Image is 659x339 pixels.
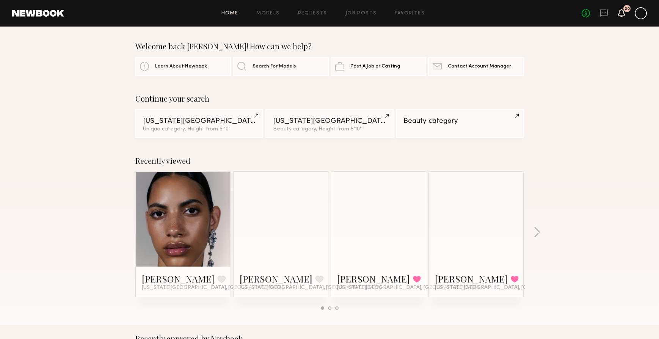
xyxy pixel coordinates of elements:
[396,109,524,138] a: Beauty category
[337,285,479,291] span: [US_STATE][GEOGRAPHIC_DATA], [GEOGRAPHIC_DATA]
[253,64,296,69] span: Search For Models
[350,64,400,69] span: Post A Job or Casting
[273,118,386,125] div: [US_STATE][GEOGRAPHIC_DATA]
[337,273,410,285] a: [PERSON_NAME]
[240,285,381,291] span: [US_STATE][GEOGRAPHIC_DATA], [GEOGRAPHIC_DATA]
[395,11,425,16] a: Favorites
[298,11,327,16] a: Requests
[135,94,524,103] div: Continue your search
[428,57,524,76] a: Contact Account Manager
[273,127,386,132] div: Beauty category, Height from 5'10"
[142,285,284,291] span: [US_STATE][GEOGRAPHIC_DATA], [GEOGRAPHIC_DATA]
[135,57,231,76] a: Learn About Newbook
[233,57,328,76] a: Search For Models
[143,118,256,125] div: [US_STATE][GEOGRAPHIC_DATA]
[142,273,215,285] a: [PERSON_NAME]
[435,273,508,285] a: [PERSON_NAME]
[345,11,377,16] a: Job Posts
[155,64,207,69] span: Learn About Newbook
[624,7,630,11] div: 20
[331,57,426,76] a: Post A Job or Casting
[240,273,312,285] a: [PERSON_NAME]
[265,109,393,138] a: [US_STATE][GEOGRAPHIC_DATA]Beauty category, Height from 5'10"
[403,118,516,125] div: Beauty category
[135,109,263,138] a: [US_STATE][GEOGRAPHIC_DATA]Unique category, Height from 5'10"
[221,11,238,16] a: Home
[135,156,524,165] div: Recently viewed
[256,11,279,16] a: Models
[435,285,577,291] span: [US_STATE][GEOGRAPHIC_DATA], [GEOGRAPHIC_DATA]
[143,127,256,132] div: Unique category, Height from 5'10"
[448,64,511,69] span: Contact Account Manager
[135,42,524,51] div: Welcome back [PERSON_NAME]! How can we help?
